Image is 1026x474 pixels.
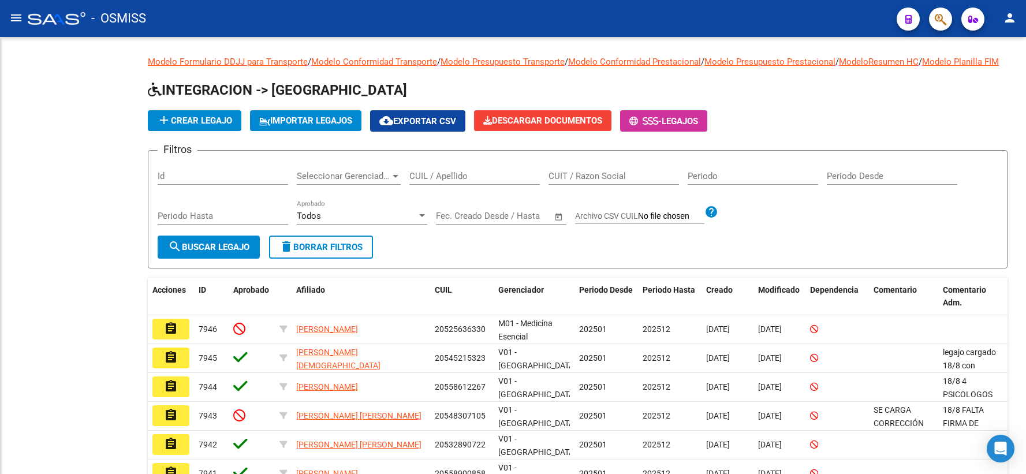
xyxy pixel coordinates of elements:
input: Start date [436,211,473,221]
span: [DATE] [758,382,782,391]
input: Archivo CSV CUIL [638,211,704,222]
datatable-header-cell: Acciones [148,278,194,316]
span: Aprobado [233,285,269,294]
datatable-header-cell: Periodo Hasta [638,278,702,316]
h3: Filtros [158,141,197,158]
span: 202501 [579,353,607,363]
button: Buscar Legajo [158,236,260,259]
button: Open calendar [553,210,566,223]
span: [DATE] [758,440,782,449]
button: Borrar Filtros [269,236,373,259]
a: Modelo Presupuesto Transporte [441,57,565,67]
span: Creado [706,285,733,294]
mat-icon: person [1003,11,1017,25]
span: 202512 [643,382,670,391]
mat-icon: search [168,240,182,253]
span: Todos [297,211,321,221]
span: [DATE] [706,353,730,363]
span: Comentario [874,285,917,294]
span: Buscar Legajo [168,242,249,252]
span: [DATE] [706,382,730,391]
span: 18/8 4 PSICOLOGOS EN INFORME- FALTA FIRMA DE MEDICO [943,376,1002,438]
span: - OSMISS [91,6,146,31]
span: Acciones [152,285,186,294]
span: 7943 [199,411,217,420]
span: Crear Legajo [157,115,232,126]
span: 202512 [643,411,670,420]
button: Exportar CSV [370,110,465,132]
a: Modelo Presupuesto Prestacional [704,57,835,67]
span: [DATE] [706,440,730,449]
button: IMPORTAR LEGAJOS [250,110,361,131]
span: 20532890722 [435,440,486,449]
span: Descargar Documentos [483,115,602,126]
span: SE CARGA CORRECCIÓN [874,405,924,428]
input: End date [484,211,540,221]
span: [DATE] [706,411,730,420]
span: [PERSON_NAME][DEMOGRAPHIC_DATA][PERSON_NAME] [296,348,380,383]
datatable-header-cell: Creado [702,278,753,316]
mat-icon: delete [279,240,293,253]
mat-icon: cloud_download [379,114,393,128]
span: Afiliado [296,285,325,294]
span: V01 - [GEOGRAPHIC_DATA] [498,348,576,370]
mat-icon: assignment [164,379,178,393]
span: 7946 [199,324,217,334]
span: 202512 [643,440,670,449]
mat-icon: assignment [164,408,178,422]
datatable-header-cell: Periodo Desde [574,278,638,316]
a: ModeloResumen HC [839,57,919,67]
span: 202501 [579,382,607,391]
mat-icon: help [704,205,718,219]
button: Descargar Documentos [474,110,611,131]
datatable-header-cell: Aprobado [229,278,275,316]
span: 20548307105 [435,411,486,420]
datatable-header-cell: ID [194,278,229,316]
button: Crear Legajo [148,110,241,131]
span: 202512 [643,324,670,334]
span: Modificado [758,285,800,294]
span: Exportar CSV [379,116,456,126]
span: Borrar Filtros [279,242,363,252]
a: Modelo Conformidad Transporte [311,57,437,67]
span: ID [199,285,206,294]
span: [DATE] [706,324,730,334]
datatable-header-cell: Afiliado [292,278,430,316]
span: Periodo Desde [579,285,633,294]
a: Modelo Formulario DDJJ para Transporte [148,57,308,67]
button: -Legajos [620,110,707,132]
datatable-header-cell: Modificado [753,278,805,316]
span: 7944 [199,382,217,391]
span: IMPORTAR LEGAJOS [259,115,352,126]
span: [DATE] [758,411,782,420]
span: [PERSON_NAME] [296,382,358,391]
span: 7942 [199,440,217,449]
span: [DATE] [758,353,782,363]
datatable-header-cell: Comentario [869,278,938,316]
mat-icon: assignment [164,350,178,364]
span: [PERSON_NAME] [PERSON_NAME] [296,440,421,449]
span: Gerenciador [498,285,544,294]
span: Dependencia [810,285,859,294]
span: [PERSON_NAME] [PERSON_NAME] [296,411,421,420]
datatable-header-cell: CUIL [430,278,494,316]
span: 202501 [579,324,607,334]
span: 7945 [199,353,217,363]
mat-icon: menu [9,11,23,25]
span: V01 - [GEOGRAPHIC_DATA] [498,434,576,457]
datatable-header-cell: Gerenciador [494,278,574,316]
span: Archivo CSV CUIL [575,211,638,221]
span: Legajos [662,116,698,126]
span: 20525636330 [435,324,486,334]
mat-icon: add [157,113,171,127]
span: [PERSON_NAME] [296,324,358,334]
div: Open Intercom Messenger [987,435,1014,462]
span: 202501 [579,411,607,420]
mat-icon: assignment [164,437,178,451]
span: 202501 [579,440,607,449]
span: [DATE] [758,324,782,334]
mat-icon: assignment [164,322,178,335]
datatable-header-cell: Dependencia [805,278,869,316]
span: Seleccionar Gerenciador [297,171,390,181]
span: Comentario Adm. [943,285,986,308]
